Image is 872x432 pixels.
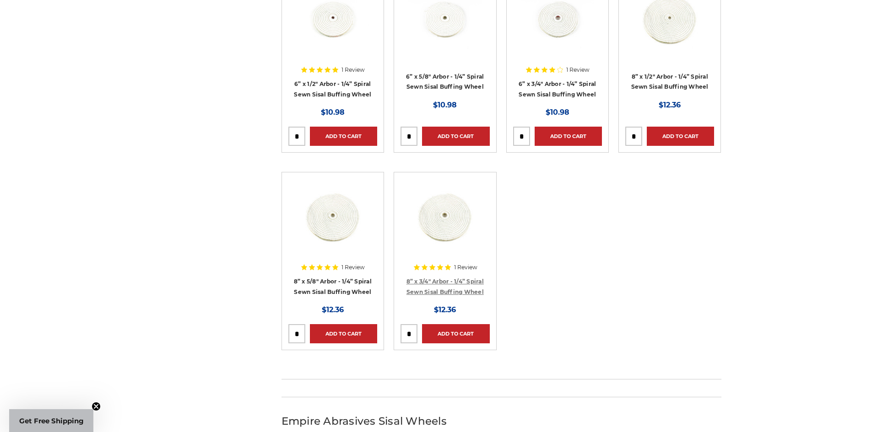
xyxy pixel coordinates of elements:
[566,67,590,73] span: 1 Review
[288,179,377,267] a: 8” x 5/8" Arbor - 1/4” Spiral Sewn Sisal Buffing Wheel
[282,413,721,429] h2: Empire Abrasives Sisal Wheels
[9,409,93,432] div: Get Free ShippingClose teaser
[341,67,365,73] span: 1 Review
[408,179,482,252] img: 8” x 3/4" Arbor - 1/4” Spiral Sewn Sisal Buffing Wheel
[647,127,714,146] a: Add to Cart
[659,101,681,109] span: $12.36
[434,305,456,314] span: $12.36
[294,278,372,295] a: 8” x 5/8" Arbor - 1/4” Spiral Sewn Sisal Buffing Wheel
[406,73,484,91] a: 6” x 5/8" Arbor - 1/4” Spiral Sewn Sisal Buffing Wheel
[535,127,602,146] a: Add to Cart
[341,265,365,270] span: 1 Review
[296,179,369,252] img: 8” x 5/8" Arbor - 1/4” Spiral Sewn Sisal Buffing Wheel
[422,324,489,343] a: Add to Cart
[92,402,101,411] button: Close teaser
[422,127,489,146] a: Add to Cart
[546,108,569,117] span: $10.98
[433,101,457,109] span: $10.98
[310,324,377,343] a: Add to Cart
[322,305,344,314] span: $12.36
[519,80,596,98] a: 6” x 3/4" Arbor - 1/4” Spiral Sewn Sisal Buffing Wheel
[406,278,484,295] a: 8” x 3/4" Arbor - 1/4” Spiral Sewn Sisal Buffing Wheel
[310,127,377,146] a: Add to Cart
[294,80,371,98] a: 6” x 1/2" Arbor - 1/4” Spiral Sewn Sisal Buffing Wheel
[19,416,84,425] span: Get Free Shipping
[631,73,709,91] a: 8” x 1/2" Arbor - 1/4” Spiral Sewn Sisal Buffing Wheel
[321,108,345,117] span: $10.98
[454,265,477,270] span: 1 Review
[401,179,489,267] a: 8” x 3/4" Arbor - 1/4” Spiral Sewn Sisal Buffing Wheel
